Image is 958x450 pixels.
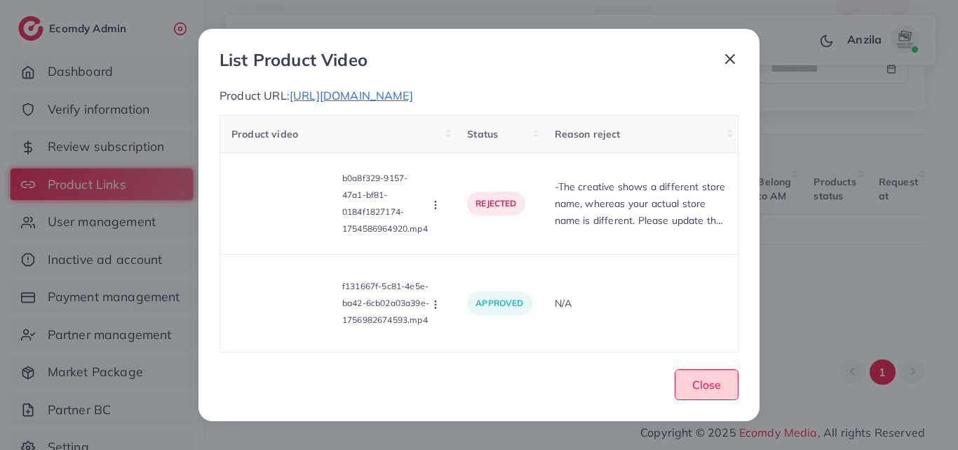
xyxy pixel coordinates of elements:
p: approved [467,291,532,315]
button: Close [675,369,738,399]
p: rejected [467,192,525,216]
span: Reason reject [555,128,621,140]
span: Status [467,128,498,140]
p: -The creative shows a different store name, whereas your actual store name is different. Please u... [555,178,727,229]
p: N/A [555,295,727,312]
p: Product URL: [220,87,738,104]
span: [URL][DOMAIN_NAME] [290,88,413,102]
p: b0a8f329-9157-47a1-bf81-0184f1827174-1754586964920.mp4 [342,170,429,237]
h3: List Product Video [220,50,367,70]
span: Product video [231,128,298,140]
p: f131667f-5c81-4e5e-ba42-6cb02a03a39e-1756982674593.mp4 [342,278,429,329]
span: Close [692,378,721,392]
